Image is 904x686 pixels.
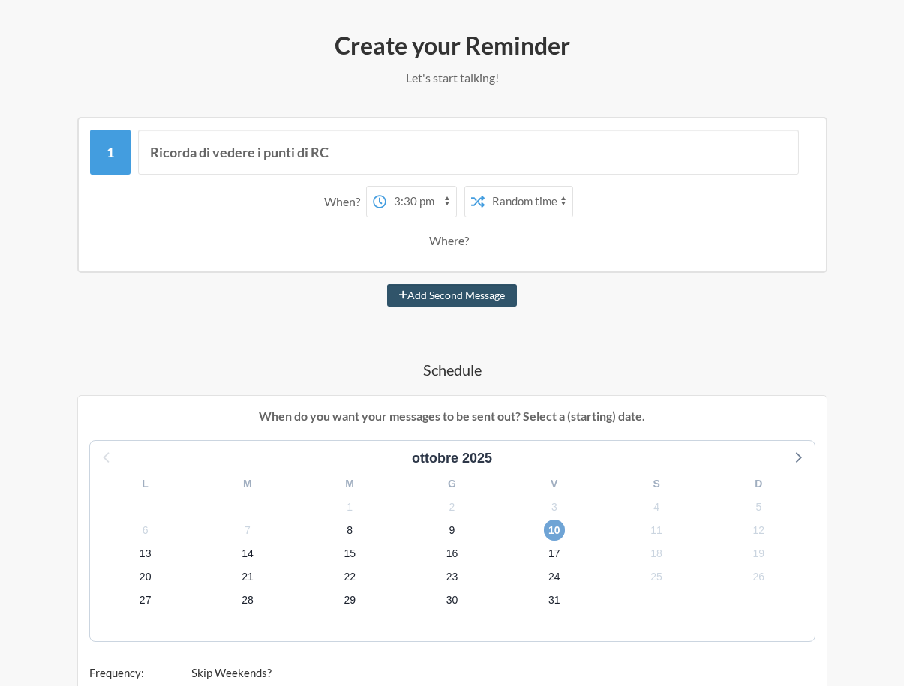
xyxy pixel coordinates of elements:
[544,590,565,611] span: lunedì 1 dicembre 2025
[646,544,667,565] span: martedì 18 novembre 2025
[135,567,156,588] span: giovedì 20 novembre 2025
[339,544,360,565] span: sabato 15 novembre 2025
[237,567,258,588] span: venerdì 21 novembre 2025
[237,520,258,541] span: venerdì 7 novembre 2025
[339,496,360,517] span: sabato 1 novembre 2025
[441,496,462,517] span: domenica 2 novembre 2025
[748,520,769,541] span: mercoledì 12 novembre 2025
[45,69,859,87] p: Let's start talking!
[339,567,360,588] span: sabato 22 novembre 2025
[45,30,859,61] h2: Create your Reminder
[748,496,769,517] span: mercoledì 5 novembre 2025
[401,472,503,496] div: G
[135,544,156,565] span: giovedì 13 novembre 2025
[138,130,799,175] input: Message
[441,567,462,588] span: domenica 23 novembre 2025
[646,567,667,588] span: martedì 25 novembre 2025
[89,407,815,425] p: When do you want your messages to be sent out? Select a (starting) date.
[237,590,258,611] span: venerdì 28 novembre 2025
[707,472,809,496] div: D
[646,520,667,541] span: martedì 11 novembre 2025
[441,590,462,611] span: domenica 30 novembre 2025
[339,520,360,541] span: sabato 8 novembre 2025
[441,520,462,541] span: domenica 9 novembre 2025
[544,496,565,517] span: lunedì 3 novembre 2025
[544,520,565,541] span: lunedì 10 novembre 2025
[45,359,859,380] h4: Schedule
[197,472,299,496] div: M
[299,472,401,496] div: M
[324,186,366,217] div: When?
[237,544,258,565] span: venerdì 14 novembre 2025
[429,225,475,256] div: Where?
[544,567,565,588] span: lunedì 24 novembre 2025
[748,567,769,588] span: mercoledì 26 novembre 2025
[406,448,498,469] div: ottobre 2025
[646,496,667,517] span: martedì 4 novembre 2025
[748,544,769,565] span: mercoledì 19 novembre 2025
[339,590,360,611] span: sabato 29 novembre 2025
[544,544,565,565] span: lunedì 17 novembre 2025
[135,520,156,541] span: giovedì 6 novembre 2025
[605,472,707,496] div: S
[387,284,517,307] button: Add Second Message
[191,664,272,682] label: Skip Weekends?
[135,590,156,611] span: giovedì 27 novembre 2025
[95,472,197,496] div: L
[503,472,605,496] div: V
[441,544,462,565] span: domenica 16 novembre 2025
[89,664,161,682] label: Frequency:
